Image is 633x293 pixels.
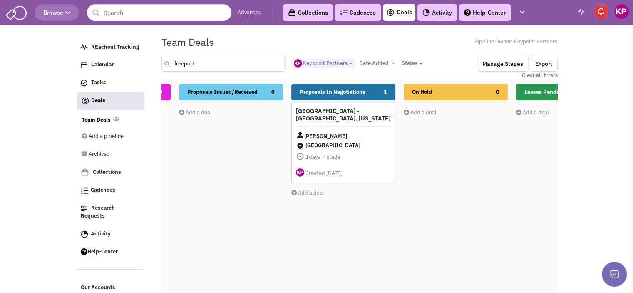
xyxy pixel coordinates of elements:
img: help.png [464,9,471,16]
span: [PERSON_NAME] [304,131,347,141]
a: Add a deal [404,109,437,116]
a: Research Requests [77,200,144,224]
img: Cadences_logo.png [81,187,88,194]
input: Search deals [161,56,286,72]
img: ny_GipEnDU-kinWYCc5EwQ.png [294,59,302,68]
img: icon-deals.svg [81,96,89,106]
a: Help-Center [77,244,144,260]
span: Keypoint Partners [294,60,347,67]
img: icon-collection-lavender.png [81,168,89,176]
span: 1 [384,84,387,100]
span: Leases Pending [524,88,564,95]
a: Deals [77,92,144,110]
a: Collections [77,164,144,180]
a: Deals [386,8,412,18]
span: Tasks [91,79,106,86]
a: REachout Tracking [77,40,144,55]
a: Calendar [77,57,144,73]
img: help.png [81,248,87,255]
input: Search [87,4,231,21]
a: Activity [77,226,144,242]
img: icon-deals.svg [386,8,395,18]
a: Collections [283,4,333,21]
img: icon-daysinstage.png [296,152,304,160]
img: SmartAdmin [6,4,27,20]
span: Created [DATE] [305,170,343,177]
a: Add a deal [179,109,212,116]
a: Help-Center [459,4,511,21]
img: Research.png [81,206,87,211]
img: icon-collection-lavender-black.svg [288,9,296,17]
span: Date Added [359,60,388,67]
img: Cadences_logo.png [340,10,348,15]
a: Cadences [335,4,381,21]
h4: [GEOGRAPHIC_DATA] - [GEOGRAPHIC_DATA], [US_STATE] [296,107,391,122]
span: 1 [305,153,309,160]
a: Cadences [77,183,144,198]
span: Pipeline Owner: Keypoint Partners [474,38,558,46]
img: Activity.png [81,230,88,238]
span: Cadences [91,187,115,194]
span: days in stage [296,152,391,162]
a: Add a deal [516,109,549,116]
button: Manage Stages [477,56,529,72]
span: Collections [93,168,121,175]
span: [GEOGRAPHIC_DATA] [305,142,380,148]
img: icon-tasks.png [81,80,87,86]
button: States [399,59,425,68]
a: Archived [82,147,132,163]
a: Add a deal [291,189,324,196]
span: Browse [43,9,70,16]
button: Date Added [356,59,397,68]
img: Keypoint Partners [614,4,629,19]
span: Activity [91,230,111,237]
span: Calendar [91,61,114,68]
span: 0 [271,84,275,100]
button: Browse [35,4,79,21]
button: Keypoint Partners [291,59,355,68]
a: Activity [417,4,457,21]
span: Research Requests [81,205,115,220]
img: ShoppingCenter [296,142,304,150]
h1: Team Deals [161,37,214,48]
a: Tasks [77,75,144,91]
span: Our Accounts [81,284,115,291]
span: 0 [496,84,499,100]
span: States [401,60,417,67]
img: Contact Image [296,131,304,139]
span: Proposals In Negotiations [300,88,365,95]
a: Team Deals [82,116,111,124]
span: On Hold [412,88,432,95]
img: Calendar.png [81,62,87,68]
a: Advanced [238,9,262,17]
span: REachout Tracking [91,43,139,50]
a: Add a pipeline [82,129,132,145]
img: Activity.png [422,9,430,16]
button: Export [530,56,558,72]
span: Proposals Issued/Received [187,88,258,95]
a: Clear all filters [522,72,558,80]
